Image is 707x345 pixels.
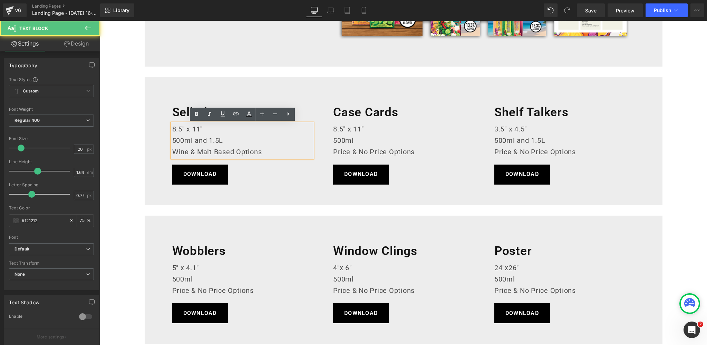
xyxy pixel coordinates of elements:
div: Font Size [9,136,94,141]
b: Custom [23,88,39,94]
p: Price & No Price Options [233,264,374,276]
p: 500ml [72,253,213,264]
p: 500ml [395,253,535,264]
button: Undo [544,3,558,17]
h1: Wobblers [72,223,213,238]
a: Desktop [306,3,322,17]
div: % [77,215,94,227]
div: Text Shadow [9,296,39,305]
div: Text Color [9,206,94,210]
iframe: Intercom live chat [684,322,700,338]
p: 8.5" x 11" [72,103,213,114]
div: Line Height [9,159,94,164]
p: 500ml [233,253,374,264]
h1: Poster [395,223,535,238]
div: Font [9,235,94,240]
span: em [87,170,93,175]
span: Library [113,7,129,13]
p: 5" x 4.1" [72,241,213,253]
input: Color [22,217,66,224]
a: New Library [100,3,134,17]
button: Publish [646,3,688,17]
span: Publish [654,8,671,13]
span: Save [585,7,597,14]
i: Default [14,246,29,252]
p: 8.5" x 11" [233,103,374,114]
h1: Shelf Talkers [395,84,535,100]
div: Text Transform [9,261,94,266]
div: Enable [9,314,72,321]
h1: Window Clings [233,223,374,238]
p: 500ml and 1.5L [395,114,535,126]
span: Text Block [19,26,48,31]
p: Price & No Price Options [395,126,535,137]
p: Wine & Malt Based Options [72,126,213,137]
p: 3.5" x 4.5" [395,103,535,114]
a: Design [51,36,101,51]
h1: Case Cards [233,84,374,100]
a: Preview [608,3,643,17]
b: Regular 400 [14,118,40,123]
span: 2 [698,322,703,327]
a: v6 [3,3,27,17]
a: DOWNLOAD [395,283,450,303]
p: More settings [37,334,64,340]
a: DOWNLOAD [233,144,289,164]
a: Tablet [339,3,356,17]
p: 4"x 6" [233,241,374,253]
h1: Sell Sheets [72,84,213,100]
p: Price & No Price Options [395,264,535,276]
button: Redo [560,3,574,17]
div: v6 [14,6,22,15]
a: DOWNLOAD [72,283,128,303]
span: px [87,193,93,198]
button: More settings [4,329,99,345]
b: None [14,272,25,277]
a: DOWNLOAD [72,144,128,164]
p: 24"x26" [395,241,535,253]
span: Landing Page - [DATE] 16:01:04 [32,10,98,16]
div: Typography [9,59,37,68]
div: Letter Spacing [9,183,94,187]
a: Mobile [356,3,372,17]
div: Font Weight [9,107,94,112]
span: Preview [616,7,635,14]
p: Price & No Price Options [72,264,213,276]
a: Landing Pages [32,3,112,9]
p: Price & No Price Options [233,126,374,137]
span: px [87,147,93,151]
a: DOWNLOAD [395,144,450,164]
p: 500ml [233,114,374,126]
a: Laptop [322,3,339,17]
button: More [690,3,704,17]
p: 500ml and 1.5L [72,114,213,126]
a: DOWNLOAD [233,283,289,303]
div: Text Styles [9,77,94,82]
